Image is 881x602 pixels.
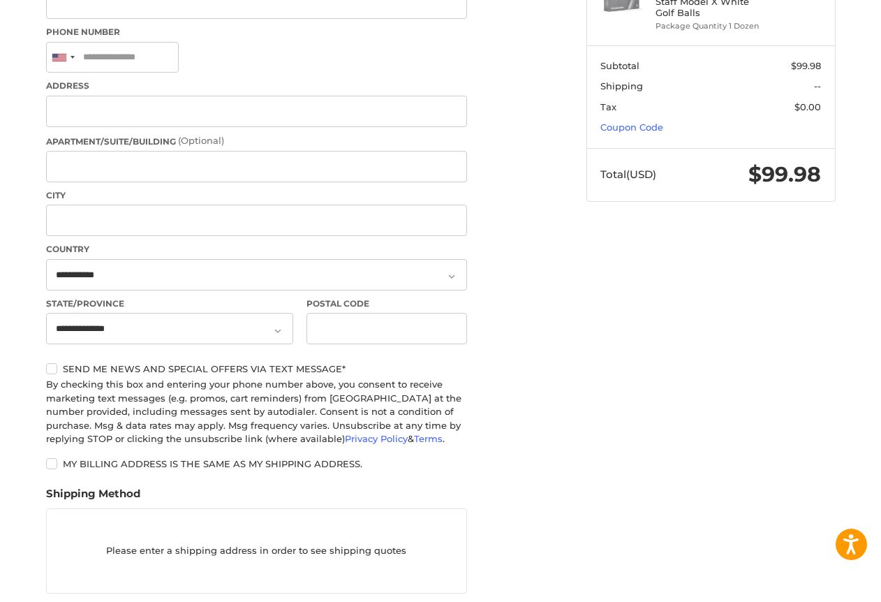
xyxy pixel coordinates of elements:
[306,298,467,310] label: Postal Code
[46,378,467,446] div: By checking this box and entering your phone number above, you consent to receive marketing text ...
[600,60,639,71] span: Subtotal
[46,298,293,310] label: State/Province
[46,363,467,374] label: Send me news and special offers via text message*
[748,161,821,187] span: $99.98
[794,101,821,112] span: $0.00
[46,134,467,148] label: Apartment/Suite/Building
[414,433,443,444] a: Terms
[46,458,467,469] label: My billing address is the same as my shipping address.
[46,26,467,38] label: Phone Number
[791,60,821,71] span: $99.98
[766,564,881,602] iframe: Google Customer Reviews
[656,20,762,32] li: Package Quantity 1 Dozen
[600,101,616,112] span: Tax
[814,80,821,91] span: --
[600,122,663,133] a: Coupon Code
[178,135,224,146] small: (Optional)
[600,168,656,181] span: Total (USD)
[46,243,467,256] label: Country
[46,486,140,508] legend: Shipping Method
[46,80,467,92] label: Address
[600,80,643,91] span: Shipping
[47,538,466,565] p: Please enter a shipping address in order to see shipping quotes
[47,43,79,73] div: United States: +1
[345,433,408,444] a: Privacy Policy
[46,189,467,202] label: City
